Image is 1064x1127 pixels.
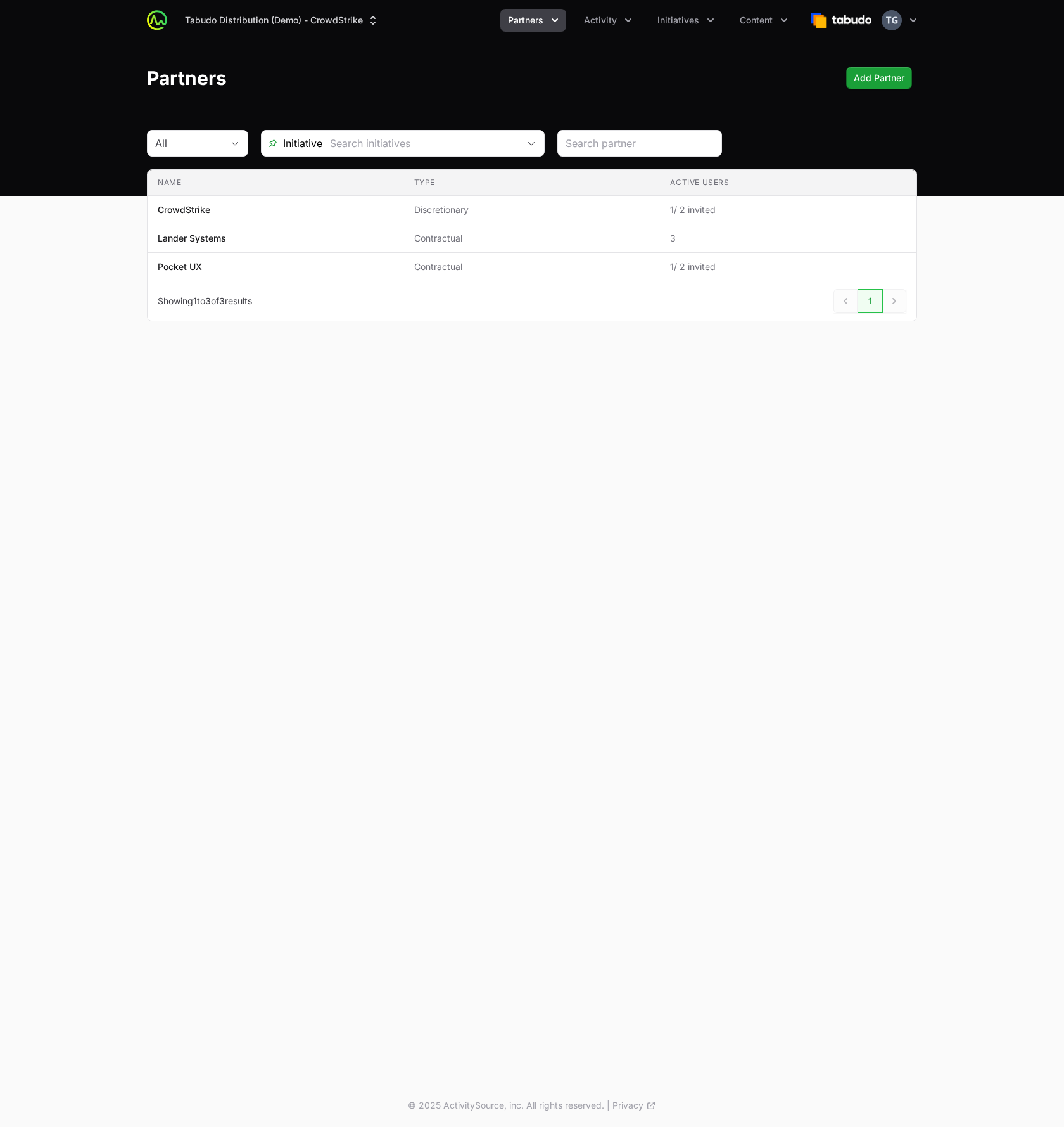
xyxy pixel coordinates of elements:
p: Pocket UX [158,261,202,273]
span: 1 / 2 invited [670,203,906,216]
span: Contractual [414,261,650,273]
div: All [155,136,222,151]
span: 3 [670,232,906,245]
div: Partners menu [500,9,566,32]
span: Content [740,14,773,27]
th: Name [148,170,404,196]
span: Activity [584,14,617,27]
p: CrowdStrike [158,203,210,216]
span: Partners [508,14,543,27]
button: Initiatives [650,9,722,32]
button: Activity [576,9,640,32]
span: 3 [219,295,225,306]
input: Search initiatives [322,131,519,156]
img: ActivitySource [147,10,167,30]
span: | [607,1099,610,1112]
a: 1 [858,289,883,313]
div: Initiatives menu [650,9,722,32]
p: Lander Systems [158,232,226,245]
span: Discretionary [414,203,650,216]
span: Contractual [414,232,650,245]
img: Timothy Greig [882,10,902,30]
th: Type [404,170,661,196]
div: Activity menu [576,9,640,32]
span: 1 [193,295,197,306]
button: All [148,131,248,156]
h1: Partners [147,67,227,89]
div: Content menu [732,9,795,32]
input: Search partner [566,136,714,151]
button: Tabudo Distribution (Demo) - CrowdStrike [177,9,387,32]
p: Showing to of results [158,295,252,307]
span: Add Partner [854,70,904,86]
button: Content [732,9,795,32]
span: 3 [205,295,211,306]
button: Partners [500,9,566,32]
th: Active Users [660,170,916,196]
div: Supplier switch menu [177,9,387,32]
p: © 2025 ActivitySource, inc. All rights reserved. [408,1099,604,1112]
div: Open [519,131,544,156]
span: Initiative [262,136,322,151]
a: Privacy [612,1099,656,1112]
span: 1 / 2 invited [670,261,906,273]
img: Tabudo Distribution (Demo) [811,8,871,33]
button: Add Partner [846,67,912,89]
div: Main navigation [167,9,795,32]
span: Initiatives [657,14,699,27]
div: Primary actions [846,67,912,89]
